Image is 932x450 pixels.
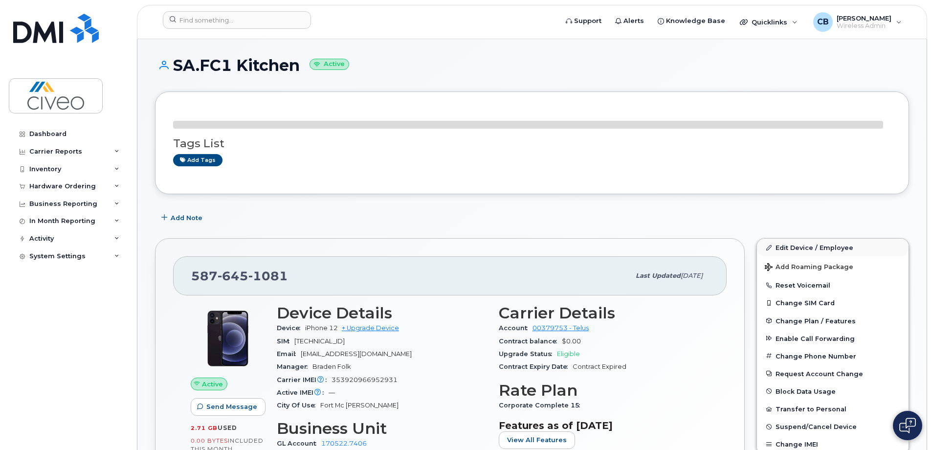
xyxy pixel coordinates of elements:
[899,418,916,433] img: Open chat
[533,324,589,332] a: 00379753 - Telus
[776,317,856,324] span: Change Plan / Features
[499,304,709,322] h3: Carrier Details
[636,272,681,279] span: Last updated
[312,363,351,370] span: Braden Folk
[757,330,909,347] button: Enable Call Forwarding
[248,269,288,283] span: 1081
[507,435,567,445] span: View All Features
[199,309,257,368] img: iPhone_12.jpg
[171,213,202,223] span: Add Note
[155,209,211,226] button: Add Note
[329,389,335,396] span: —
[277,363,312,370] span: Manager
[218,269,248,283] span: 645
[206,402,257,411] span: Send Message
[557,350,580,358] span: Eligible
[191,437,228,444] span: 0.00 Bytes
[310,59,349,70] small: Active
[301,350,412,358] span: [EMAIL_ADDRESS][DOMAIN_NAME]
[573,363,626,370] span: Contract Expired
[321,440,367,447] a: 170522.7406
[757,418,909,435] button: Suspend/Cancel Device
[332,376,398,383] span: 353920966952931
[191,398,266,416] button: Send Message
[173,137,891,150] h3: Tags List
[499,324,533,332] span: Account
[499,337,562,345] span: Contract balance
[499,420,709,431] h3: Features as of [DATE]
[277,402,320,409] span: City Of Use
[277,350,301,358] span: Email
[277,420,487,437] h3: Business Unit
[757,294,909,312] button: Change SIM Card
[294,337,345,345] span: [TECHNICAL_ID]
[562,337,581,345] span: $0.00
[776,423,857,430] span: Suspend/Cancel Device
[191,425,218,431] span: 2.71 GB
[757,239,909,256] a: Edit Device / Employee
[757,382,909,400] button: Block Data Usage
[320,402,399,409] span: Fort Mc [PERSON_NAME]
[277,440,321,447] span: GL Account
[757,365,909,382] button: Request Account Change
[277,376,332,383] span: Carrier IMEI
[757,347,909,365] button: Change Phone Number
[155,57,909,74] h1: SA.FC1 Kitchen
[499,363,573,370] span: Contract Expiry Date
[757,256,909,276] button: Add Roaming Package
[499,382,709,399] h3: Rate Plan
[277,389,329,396] span: Active IMEI
[499,431,575,449] button: View All Features
[173,154,222,166] a: Add tags
[776,335,855,342] span: Enable Call Forwarding
[499,350,557,358] span: Upgrade Status
[765,263,853,272] span: Add Roaming Package
[499,402,585,409] span: Corporate Complete 15
[757,276,909,294] button: Reset Voicemail
[681,272,703,279] span: [DATE]
[218,424,237,431] span: used
[277,304,487,322] h3: Device Details
[277,337,294,345] span: SIM
[202,380,223,389] span: Active
[757,400,909,418] button: Transfer to Personal
[342,324,399,332] a: + Upgrade Device
[305,324,338,332] span: iPhone 12
[757,312,909,330] button: Change Plan / Features
[277,324,305,332] span: Device
[191,269,288,283] span: 587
